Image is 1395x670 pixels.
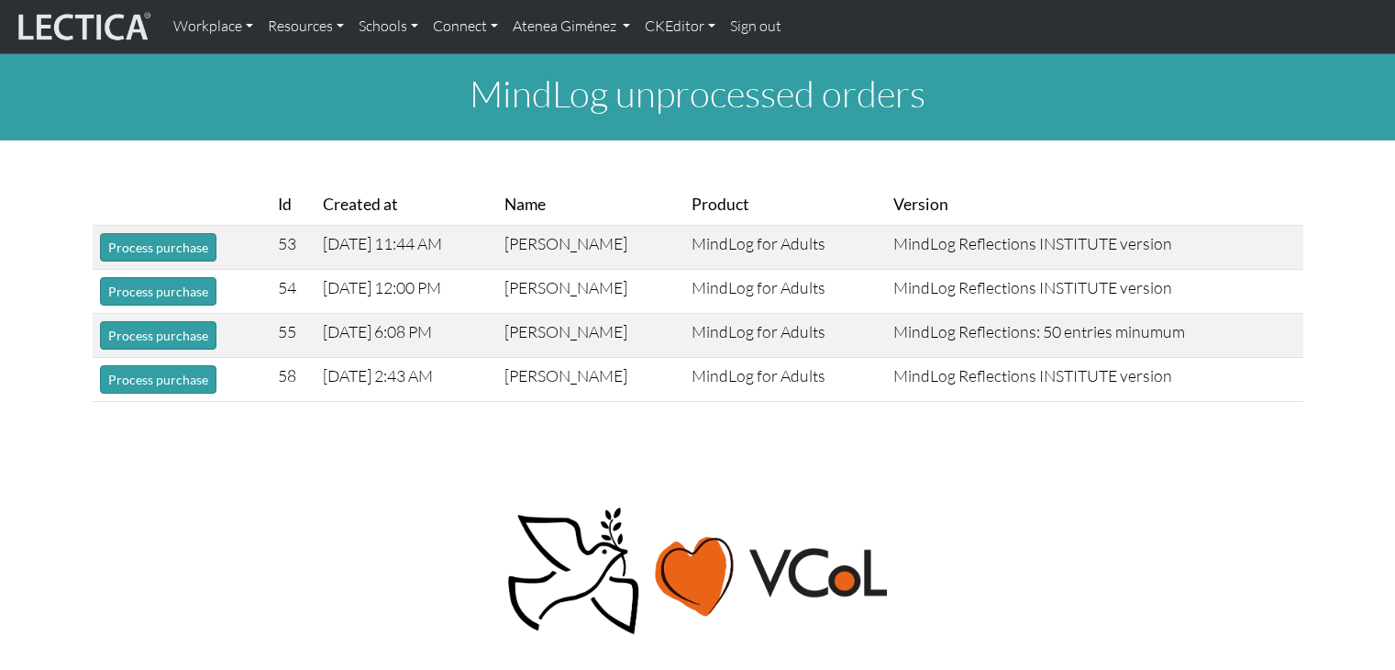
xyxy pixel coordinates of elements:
td: [DATE] 11:44 AM [316,226,497,270]
a: CKEditor [637,7,723,46]
td: MindLog Reflections INSTITUTE version [886,270,1302,314]
th: Id [271,184,316,226]
button: Process purchase [100,365,216,394]
td: MindLog Reflections INSTITUTE version [886,226,1302,270]
td: [PERSON_NAME] [497,226,684,270]
a: Schools [351,7,426,46]
td: MindLog Reflections INSTITUTE version [886,358,1302,402]
td: 53 [271,226,316,270]
td: 54 [271,270,316,314]
a: Sign out [723,7,789,46]
td: 55 [271,314,316,358]
a: Atenea Giménez [505,7,637,46]
th: Version [886,184,1302,226]
a: Workplace [166,7,260,46]
td: MindLog for Adults [684,270,886,314]
td: MindLog Reflections: 50 entries minumum [886,314,1302,358]
td: [PERSON_NAME] [497,270,684,314]
td: MindLog for Adults [684,314,886,358]
th: Product [684,184,886,226]
img: Peace, love, VCoL [502,505,894,638]
a: Connect [426,7,505,46]
img: lecticalive [14,9,151,44]
button: Process purchase [100,321,216,350]
td: [PERSON_NAME] [497,314,684,358]
td: [DATE] 12:00 PM [316,270,497,314]
th: Created at [316,184,497,226]
td: [PERSON_NAME] [497,358,684,402]
td: [DATE] 6:08 PM [316,314,497,358]
td: 58 [271,358,316,402]
td: MindLog for Adults [684,358,886,402]
button: Process purchase [100,277,216,306]
a: Resources [260,7,351,46]
td: [DATE] 2:43 AM [316,358,497,402]
td: MindLog for Adults [684,226,886,270]
button: Process purchase [100,233,216,262]
th: Name [497,184,684,226]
